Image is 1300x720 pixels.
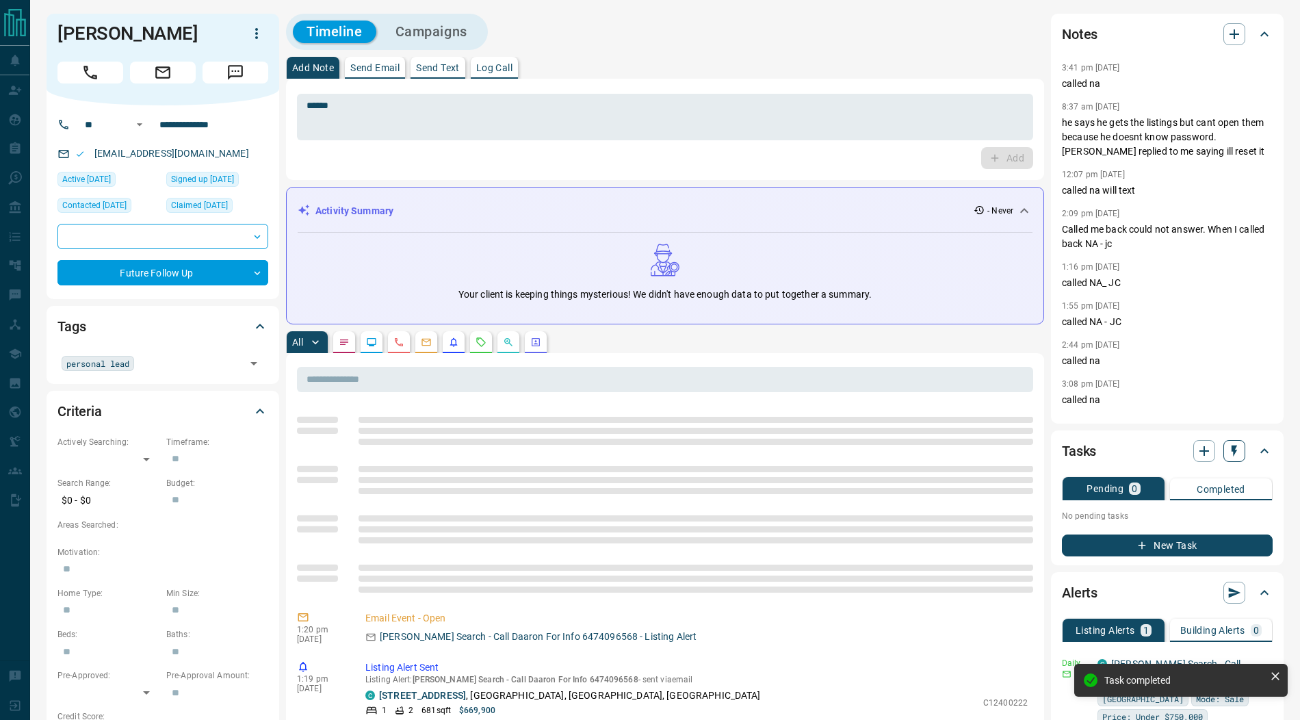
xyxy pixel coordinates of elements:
[379,690,466,701] a: [STREET_ADDRESS]
[1062,18,1273,51] div: Notes
[448,337,459,348] svg: Listing Alerts
[57,198,159,217] div: Wed Jul 16 2025
[1062,340,1120,350] p: 2:44 pm [DATE]
[57,316,86,337] h2: Tags
[416,63,460,73] p: Send Text
[171,198,228,212] span: Claimed [DATE]
[408,704,413,717] p: 2
[382,21,481,43] button: Campaigns
[1062,170,1125,179] p: 12:07 pm [DATE]
[297,634,345,644] p: [DATE]
[1062,354,1273,368] p: called na
[62,172,111,186] span: Active [DATE]
[1062,440,1096,462] h2: Tasks
[983,697,1028,709] p: C12400222
[297,674,345,684] p: 1:19 pm
[57,669,159,682] p: Pre-Approved:
[1062,63,1120,73] p: 3:41 pm [DATE]
[166,436,268,448] p: Timeframe:
[1104,675,1264,686] div: Task completed
[57,436,159,448] p: Actively Searching:
[1062,209,1120,218] p: 2:09 pm [DATE]
[130,62,196,83] span: Email
[298,198,1032,224] div: Activity Summary- Never
[365,611,1028,626] p: Email Event - Open
[421,704,451,717] p: 681 sqft
[166,198,268,217] div: Mon Oct 21 2024
[365,691,375,700] div: condos.ca
[244,354,263,373] button: Open
[1062,669,1071,679] svg: Email
[57,62,123,83] span: Call
[57,23,224,44] h1: [PERSON_NAME]
[57,260,268,285] div: Future Follow Up
[350,63,400,73] p: Send Email
[1062,301,1120,311] p: 1:55 pm [DATE]
[379,689,761,703] p: , [GEOGRAPHIC_DATA], [GEOGRAPHIC_DATA], [GEOGRAPHIC_DATA]
[166,477,268,489] p: Budget:
[1062,576,1273,609] div: Alerts
[57,519,268,531] p: Areas Searched:
[1062,222,1273,251] p: Called me back could not answer. When I called back NA - jc
[365,675,1028,684] p: Listing Alert : - sent via email
[459,704,495,717] p: $669,900
[421,337,432,348] svg: Emails
[57,546,268,558] p: Motivation:
[166,669,268,682] p: Pre-Approval Amount:
[57,172,159,191] div: Wed Aug 06 2025
[57,310,268,343] div: Tags
[1087,484,1123,493] p: Pending
[393,337,404,348] svg: Calls
[203,62,268,83] span: Message
[530,337,541,348] svg: Agent Actions
[166,172,268,191] div: Mon Oct 21 2024
[315,204,393,218] p: Activity Summary
[380,630,697,644] p: [PERSON_NAME] Search - Call Daaron For Info 6474096568 - Listing Alert
[503,337,514,348] svg: Opportunities
[1062,582,1097,604] h2: Alerts
[1062,23,1097,45] h2: Notes
[1062,262,1120,272] p: 1:16 pm [DATE]
[1062,379,1120,389] p: 3:08 pm [DATE]
[1062,315,1273,329] p: called NA - JC
[62,198,127,212] span: Contacted [DATE]
[366,337,377,348] svg: Lead Browsing Activity
[476,63,512,73] p: Log Call
[292,337,303,347] p: All
[413,675,638,684] span: [PERSON_NAME] Search - Call Daaron For Info 6474096568
[1062,535,1273,556] button: New Task
[166,628,268,641] p: Baths:
[57,489,159,512] p: $0 - $0
[293,21,376,43] button: Timeline
[339,337,350,348] svg: Notes
[57,628,159,641] p: Beds:
[1062,393,1273,407] p: called na
[57,395,268,428] div: Criteria
[1062,102,1120,112] p: 8:37 am [DATE]
[1062,116,1273,159] p: he says he gets the listings but cant open them because he doesnt know password. [PERSON_NAME] re...
[57,400,102,422] h2: Criteria
[987,205,1013,217] p: - Never
[365,660,1028,675] p: Listing Alert Sent
[1062,506,1273,526] p: No pending tasks
[292,63,334,73] p: Add Note
[57,587,159,600] p: Home Type:
[476,337,486,348] svg: Requests
[1197,485,1245,494] p: Completed
[1062,183,1273,198] p: called na will text
[458,287,872,302] p: Your client is keeping things mysterious! We didn't have enough data to put together a summary.
[166,587,268,600] p: Min Size:
[66,357,129,370] span: personal lead
[1062,435,1273,467] div: Tasks
[75,149,85,159] svg: Email Valid
[1062,77,1273,91] p: called na
[1062,276,1273,290] p: called NA_ JC
[382,704,387,717] p: 1
[1062,657,1089,669] p: Daily
[57,477,159,489] p: Search Range:
[297,625,345,634] p: 1:20 pm
[131,116,148,133] button: Open
[94,148,249,159] a: [EMAIL_ADDRESS][DOMAIN_NAME]
[1132,484,1137,493] p: 0
[297,684,345,693] p: [DATE]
